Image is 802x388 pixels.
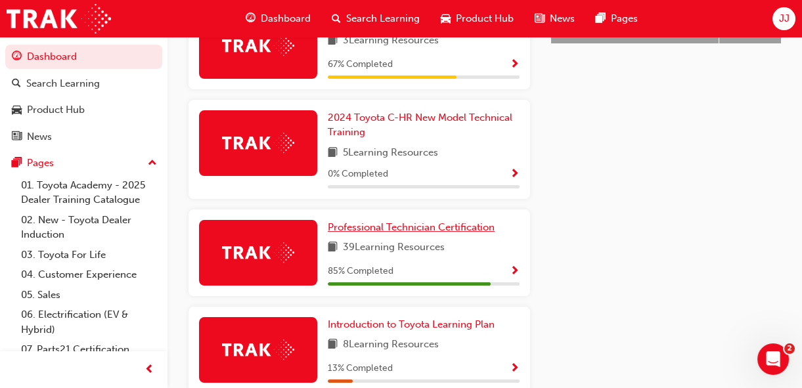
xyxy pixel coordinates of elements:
[596,11,606,27] span: pages-icon
[510,166,520,183] button: Show Progress
[510,266,520,278] span: Show Progress
[261,11,311,26] span: Dashboard
[328,57,393,72] span: 67 % Completed
[222,339,294,360] img: Trak
[16,285,162,305] a: 05. Sales
[585,5,648,32] a: pages-iconPages
[328,220,500,235] a: Professional Technician Certification
[510,360,520,377] button: Show Progress
[328,112,512,139] span: 2024 Toyota C-HR New Model Technical Training
[7,4,111,33] img: Trak
[16,175,162,210] a: 01. Toyota Academy - 2025 Dealer Training Catalogue
[784,343,795,354] span: 2
[5,72,162,96] a: Search Learning
[12,78,21,90] span: search-icon
[16,339,162,360] a: 07. Parts21 Certification
[16,265,162,285] a: 04. Customer Experience
[5,151,162,175] button: Pages
[321,5,430,32] a: search-iconSearch Learning
[343,240,445,256] span: 39 Learning Resources
[148,155,157,172] span: up-icon
[328,145,338,162] span: book-icon
[343,337,439,353] span: 8 Learning Resources
[328,167,388,182] span: 0 % Completed
[456,11,514,26] span: Product Hub
[246,11,256,27] span: guage-icon
[328,337,338,353] span: book-icon
[235,5,321,32] a: guage-iconDashboard
[441,11,451,27] span: car-icon
[510,169,520,181] span: Show Progress
[510,59,520,71] span: Show Progress
[27,129,52,144] div: News
[343,33,439,49] span: 3 Learning Resources
[12,51,22,63] span: guage-icon
[510,363,520,375] span: Show Progress
[12,104,22,116] span: car-icon
[16,305,162,339] a: 06. Electrification (EV & Hybrid)
[145,362,154,378] span: prev-icon
[222,133,294,153] img: Trak
[5,125,162,149] a: News
[757,343,789,375] iframe: Intercom live chat
[27,102,85,118] div: Product Hub
[222,35,294,56] img: Trak
[5,98,162,122] a: Product Hub
[510,56,520,73] button: Show Progress
[328,221,495,233] span: Professional Technician Certification
[524,5,585,32] a: news-iconNews
[430,5,524,32] a: car-iconProduct Hub
[5,45,162,69] a: Dashboard
[328,264,393,279] span: 85 % Completed
[222,242,294,263] img: Trak
[26,76,100,91] div: Search Learning
[346,11,420,26] span: Search Learning
[328,361,393,376] span: 13 % Completed
[778,11,789,26] span: JJ
[12,131,22,143] span: news-icon
[16,210,162,245] a: 02. New - Toyota Dealer Induction
[535,11,545,27] span: news-icon
[328,240,338,256] span: book-icon
[328,317,500,332] a: Introduction to Toyota Learning Plan
[510,263,520,280] button: Show Progress
[332,11,341,27] span: search-icon
[16,245,162,265] a: 03. Toyota For Life
[343,145,438,162] span: 5 Learning Resources
[550,11,575,26] span: News
[328,110,520,140] a: 2024 Toyota C-HR New Model Technical Training
[328,33,338,49] span: book-icon
[5,42,162,151] button: DashboardSearch LearningProduct HubNews
[772,7,795,30] button: JJ
[611,11,638,26] span: Pages
[27,156,54,171] div: Pages
[12,158,22,169] span: pages-icon
[328,318,495,330] span: Introduction to Toyota Learning Plan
